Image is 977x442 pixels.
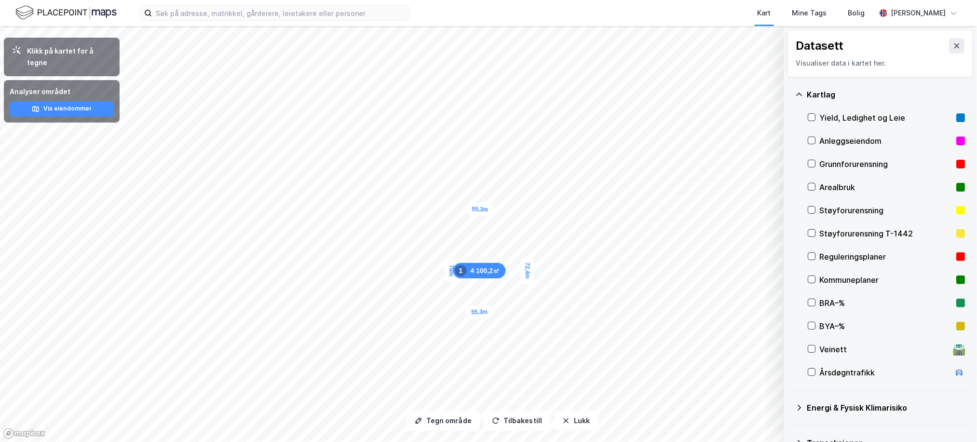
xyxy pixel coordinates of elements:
[455,265,467,276] div: 1
[10,86,114,97] div: Analyser området
[820,158,953,170] div: Grunnforurensning
[820,228,953,239] div: Støyforurensning T-1442
[820,367,950,378] div: Årsdøgntrafikk
[820,344,950,355] div: Veinett
[10,101,114,117] button: Vis eiendommer
[929,396,977,442] iframe: Chat Widget
[465,305,494,319] div: Map marker
[820,297,953,309] div: BRA–%
[820,205,953,216] div: Støyforurensning
[820,274,953,286] div: Kommuneplaner
[152,6,409,20] input: Søk på adresse, matrikkel, gårdeiere, leietakere eller personer
[820,181,953,193] div: Arealbruk
[796,57,965,69] div: Visualiser data i kartet her.
[891,7,946,19] div: [PERSON_NAME]
[820,320,953,332] div: BYA–%
[758,7,771,19] div: Kart
[953,343,966,356] div: 🛣️
[3,428,45,439] a: Mapbox homepage
[796,38,844,54] div: Datasett
[848,7,865,19] div: Bolig
[807,402,965,414] div: Energi & Fysisk Klimarisiko
[792,7,827,19] div: Mine Tags
[521,257,534,285] div: Map marker
[820,135,953,147] div: Anleggseiendom
[407,411,480,430] button: Tegn område
[807,89,965,100] div: Kartlag
[27,45,112,69] div: Klikk på kartet for å tegne
[466,202,494,217] div: Map marker
[445,259,458,282] div: Map marker
[453,263,506,278] div: Map marker
[15,4,117,21] img: logo.f888ab2527a4732fd821a326f86c7f29.svg
[820,112,953,124] div: Yield, Ledighet og Leie
[820,251,953,262] div: Reguleringsplaner
[484,411,550,430] button: Tilbakestill
[554,411,598,430] button: Lukk
[929,396,977,442] div: Kontrollprogram for chat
